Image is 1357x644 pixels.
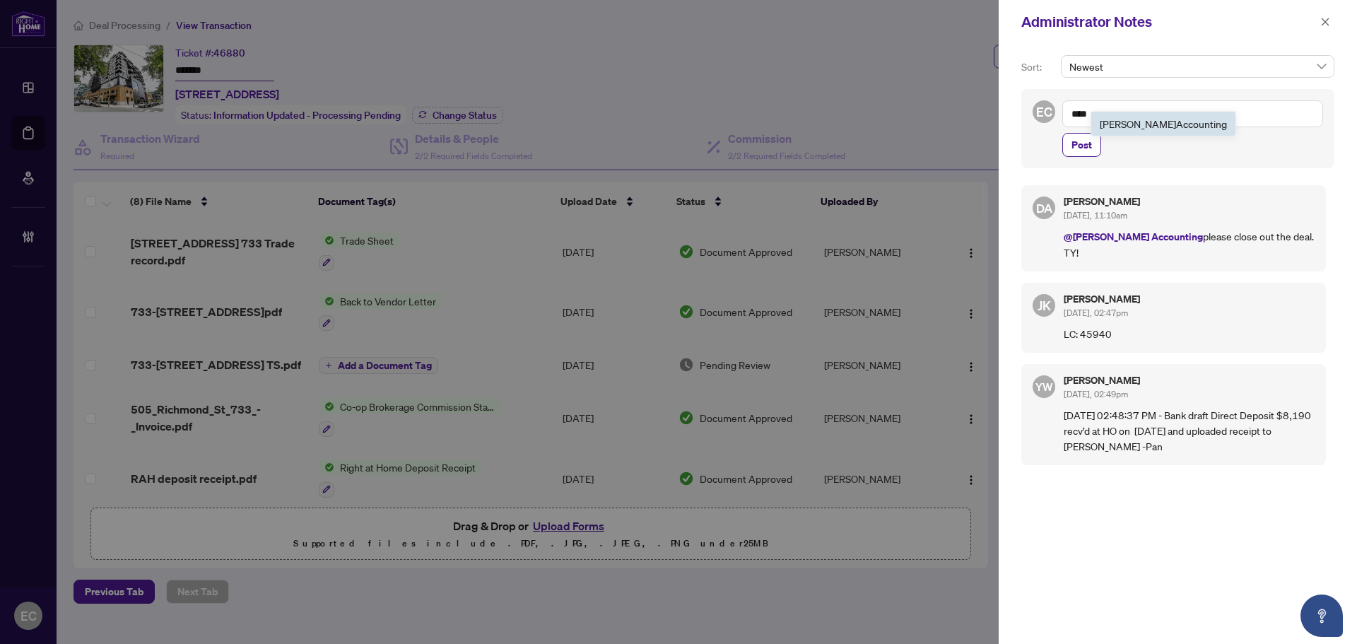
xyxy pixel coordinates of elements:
[1036,102,1052,122] span: EC
[1064,230,1203,243] span: @[PERSON_NAME] Accounting
[1064,197,1315,206] h5: [PERSON_NAME]
[1064,294,1315,304] h5: [PERSON_NAME]
[1035,198,1052,217] span: DA
[1021,11,1316,33] div: Administrator Notes
[1100,117,1227,130] span: [PERSON_NAME] ounting
[1035,378,1053,395] span: YW
[1064,228,1315,260] p: please close out the deal. TY!
[1064,326,1315,341] p: LC: 45940
[1071,134,1092,156] span: Post
[1064,210,1127,221] span: [DATE], 11:10am
[1064,389,1128,399] span: [DATE], 02:49pm
[1021,59,1055,75] p: Sort:
[1069,56,1326,77] span: Newest
[1038,295,1051,315] span: JK
[1300,595,1343,637] button: Open asap
[1064,375,1315,385] h5: [PERSON_NAME]
[1062,133,1101,157] button: Post
[1320,17,1330,27] span: close
[1064,407,1315,454] p: [DATE] 02:48:37 PM - Bank draft Direct Deposit $8,190 recv’d at HO on [DATE] and uploaded receipt...
[1064,308,1128,318] span: [DATE], 02:47pm
[1176,117,1193,130] b: Acc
